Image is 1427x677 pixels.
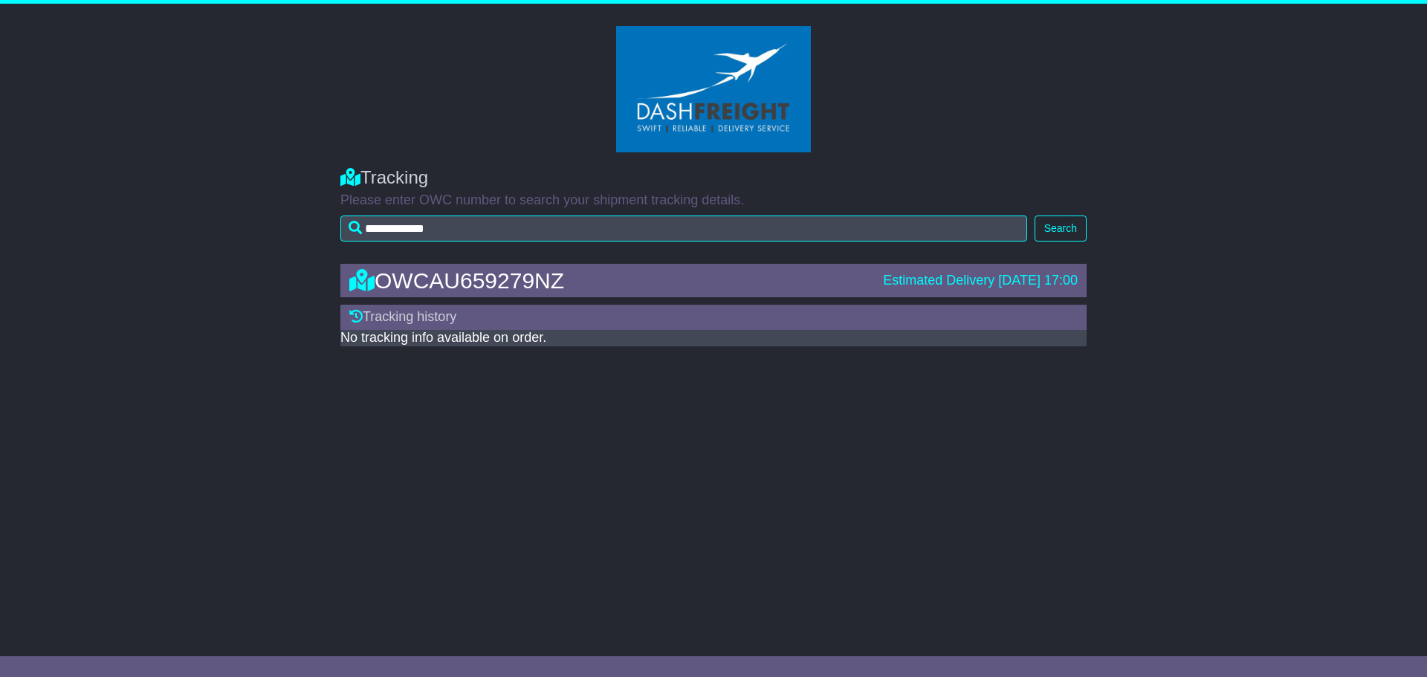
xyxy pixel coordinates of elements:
[342,268,876,293] div: OWCAU659279NZ
[340,305,1087,330] div: Tracking history
[340,167,1087,189] div: Tracking
[616,26,811,152] img: GetCustomerLogo
[340,192,1087,209] p: Please enter OWC number to search your shipment tracking details.
[1035,216,1087,242] button: Search
[883,273,1078,289] div: Estimated Delivery [DATE] 17:00
[340,330,1087,346] div: No tracking info available on order.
